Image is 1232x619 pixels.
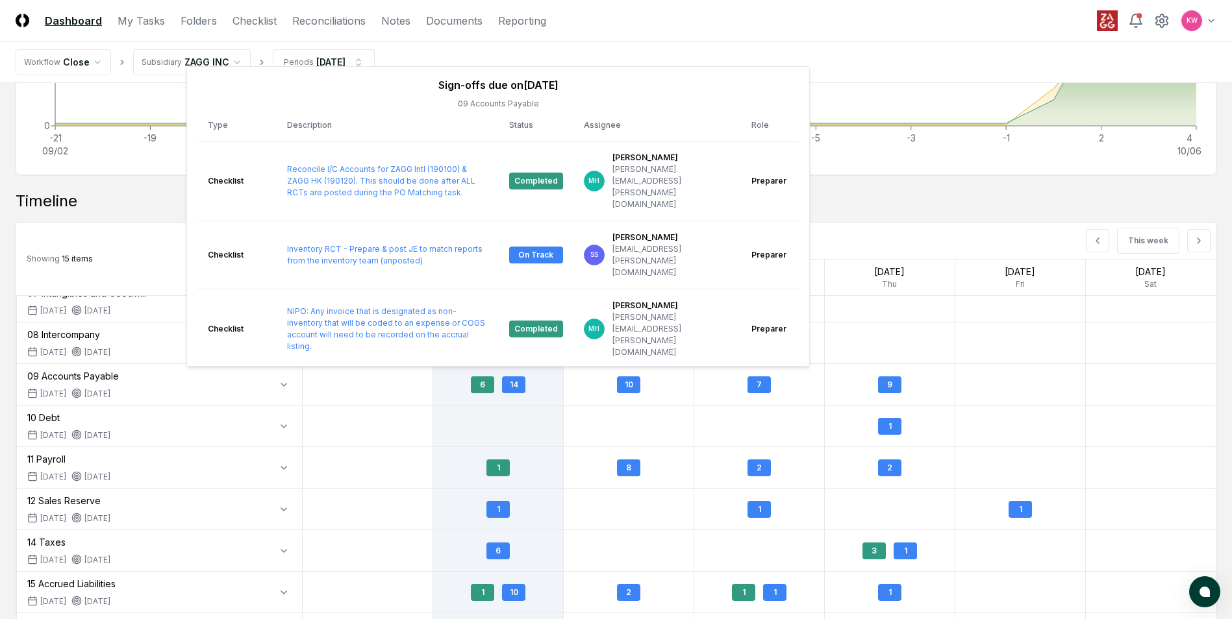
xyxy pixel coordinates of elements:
div: [DATE] [71,388,110,400]
div: [DATE] [316,55,346,69]
a: Folders [181,13,217,29]
div: 1 [878,584,901,601]
span: [DATE] [40,471,66,483]
div: 1 [763,584,786,601]
div: 1 [732,584,755,601]
div: [DATE] [71,513,110,524]
span: KW [1187,16,1198,25]
div: [PERSON_NAME] [612,300,731,311]
tspan: 2 [1099,132,1104,143]
div: [DATE] [71,471,110,483]
div: Subsidiary [142,56,182,68]
div: 14 Taxes [27,535,110,549]
div: 6 [471,376,494,393]
span: [DATE] [40,305,66,317]
span: [DATE] [40,554,66,566]
a: Documents [426,13,483,29]
div: 3 [862,542,886,559]
img: Logo [16,14,29,27]
tspan: -5 [811,132,820,143]
a: Reporting [498,13,546,29]
div: Workflow [24,56,60,68]
span: [DATE] [40,513,66,524]
button: atlas-launcher [1189,576,1220,607]
span: [DATE] [40,388,66,400]
div: 1 [486,459,510,476]
a: NIPO: Any invoice that is designated as non-inventory that will be coded to an expense or COGS ac... [287,306,485,351]
div: 1 [878,418,901,435]
div: 2 [878,459,901,476]
span: MH [588,324,599,334]
span: [DATE] [40,430,66,441]
button: KW [1180,9,1203,32]
div: 1 [471,584,494,601]
div: Completed [509,321,563,337]
div: [DATE] [955,265,1085,278]
div: [DATE] [71,346,110,358]
div: 6 [486,542,510,559]
tspan: -19 [144,132,157,143]
div: 1 [894,542,917,559]
div: 2 [617,584,640,601]
div: Timeline [16,191,1216,212]
button: Periods[DATE] [273,49,375,75]
div: 10 [502,584,525,601]
div: [DATE] [71,430,110,441]
div: 2 [748,459,771,476]
span: [DATE] [40,596,66,607]
a: Dashboard [45,13,102,29]
div: 09 Accounts Payable [27,369,119,383]
a: Checklist [233,13,277,29]
a: My Tasks [118,13,165,29]
a: Notes [381,13,410,29]
tspan: -21 [49,132,62,143]
div: [DATE] [71,596,110,607]
img: ZAGG logo [1097,10,1118,31]
nav: breadcrumb [16,49,375,75]
div: 9 [878,376,901,393]
div: 10 Debt [27,411,110,424]
div: 08 Intercompany [27,328,110,341]
div: 1 [1009,501,1032,518]
div: 11 Payroll [27,452,110,466]
div: Periods [284,56,314,68]
div: Thu [825,278,955,290]
div: [DATE] [71,554,110,566]
div: 15 Accrued Liabilities [27,577,116,590]
div: 14 [502,376,525,393]
a: Reconciliations [292,13,366,29]
div: Fri [955,278,1085,290]
tspan: -1 [1003,132,1010,143]
tspan: -3 [907,132,916,143]
tspan: 0 [44,120,50,131]
span: Showing [27,254,60,263]
div: [DATE] [825,265,955,278]
td: preparer [741,289,799,369]
tspan: 4 [1187,132,1192,143]
div: 15 items [27,253,93,265]
div: Sat [1086,278,1216,290]
div: 12 Sales Reserve [27,494,110,507]
div: [PERSON_NAME][EMAIL_ADDRESS][PERSON_NAME][DOMAIN_NAME] [612,311,731,358]
td: Checklist [197,289,277,369]
div: 10 [617,376,640,393]
div: 8 [617,459,640,476]
div: 1 [486,501,510,518]
button: This week [1117,228,1179,254]
div: [DATE] [1086,265,1216,278]
span: [DATE] [40,346,66,358]
div: 7 [748,376,771,393]
div: [DATE] [71,305,110,317]
div: 1 [748,501,771,518]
